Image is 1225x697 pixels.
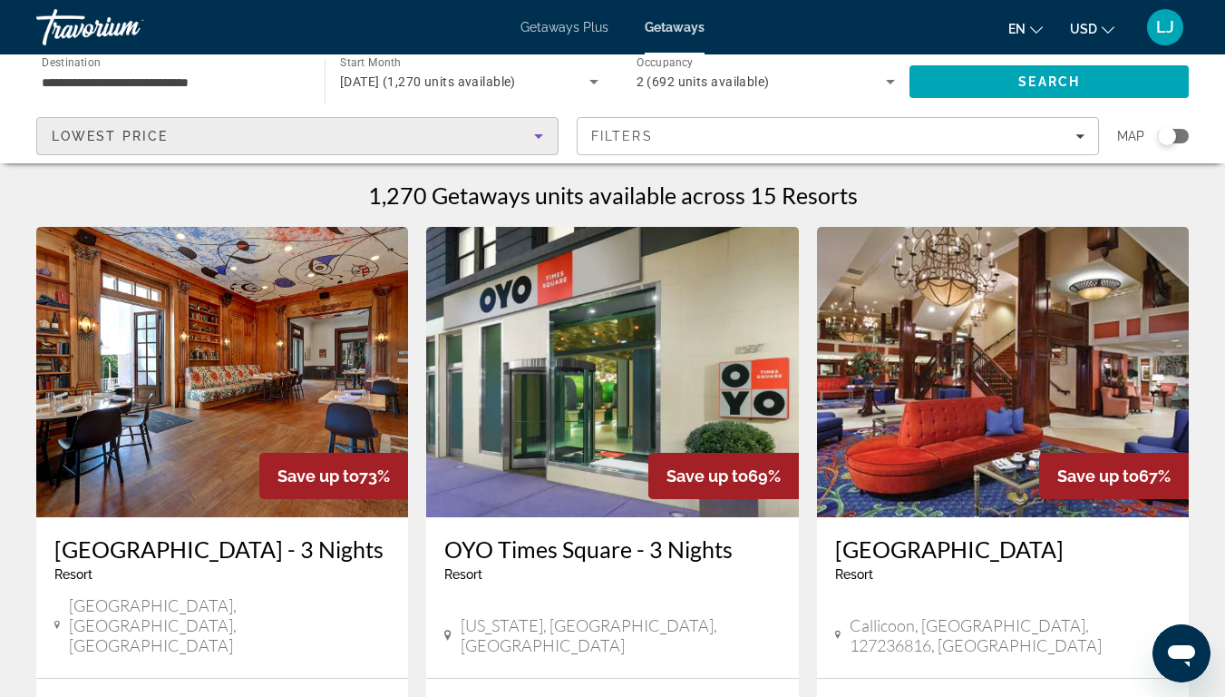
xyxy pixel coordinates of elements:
[368,182,858,209] h1: 1,270 Getaways units available across 15 Resorts
[1008,22,1026,36] span: en
[637,56,694,69] span: Occupancy
[1152,624,1210,682] iframe: Button to launch messaging window
[340,74,516,89] span: [DATE] (1,270 units available)
[42,72,301,93] input: Select destination
[835,535,1171,563] a: [GEOGRAPHIC_DATA]
[909,65,1189,98] button: Search
[577,117,1099,155] button: Filters
[54,567,92,582] span: Resort
[1008,15,1043,42] button: Change language
[637,74,770,89] span: 2 (692 units available)
[444,567,482,582] span: Resort
[461,615,781,655] span: [US_STATE], [GEOGRAPHIC_DATA], [GEOGRAPHIC_DATA]
[817,227,1189,517] img: Villa Roma Resort Lodges
[54,535,390,563] a: [GEOGRAPHIC_DATA] - 3 Nights
[850,615,1171,655] span: Callicoon, [GEOGRAPHIC_DATA], 127236816, [GEOGRAPHIC_DATA]
[1142,8,1189,46] button: User Menu
[1156,18,1174,36] span: LJ
[1057,466,1139,486] span: Save up to
[520,20,608,34] a: Getaways Plus
[835,567,873,582] span: Resort
[36,227,408,517] img: Tarrytown House Estate - 3 Nights
[1070,15,1114,42] button: Change currency
[1018,74,1080,89] span: Search
[1070,22,1097,36] span: USD
[69,595,390,655] span: [GEOGRAPHIC_DATA], [GEOGRAPHIC_DATA], [GEOGRAPHIC_DATA]
[42,55,101,68] span: Destination
[645,20,705,34] a: Getaways
[444,535,780,563] a: OYO Times Square - 3 Nights
[648,453,799,499] div: 69%
[1117,123,1144,149] span: Map
[426,227,798,517] img: OYO Times Square - 3 Nights
[1039,453,1189,499] div: 67%
[36,4,218,51] a: Travorium
[259,453,408,499] div: 73%
[277,466,359,486] span: Save up to
[340,56,401,69] span: Start Month
[52,129,168,143] span: Lowest Price
[591,129,653,143] span: Filters
[52,125,543,147] mat-select: Sort by
[666,466,748,486] span: Save up to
